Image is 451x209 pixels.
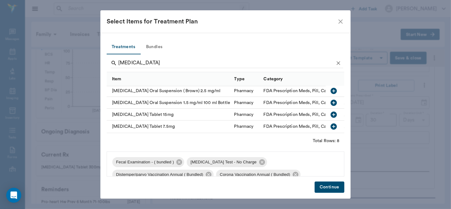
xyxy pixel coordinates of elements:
[231,72,261,86] div: Type
[264,70,283,88] div: Category
[261,72,378,86] div: Category
[264,100,354,106] div: FDA Prescription Meds, Pill, Cap, Liquid, Etc.
[140,39,168,54] button: Bundles
[334,58,343,68] button: Clear
[112,157,184,167] div: Fecal Examination - ( bundled )
[313,138,339,144] div: Total Rows: 8
[107,97,231,109] div: [MEDICAL_DATA] Oral Suspension 1.5 mg/ml 100 ml Bottle
[187,159,260,165] span: [MEDICAL_DATA] Test - No Charge
[107,39,140,54] button: Treatments
[107,121,231,132] div: [MEDICAL_DATA] Tablet 7.5mg
[216,170,301,180] div: Corona Vaccination Annual ( Bundled)
[187,157,267,167] div: [MEDICAL_DATA] Test - No Charge
[112,172,207,178] span: Distemper/parvo Vaccination Annual ( Bundled)
[337,18,344,25] button: close
[112,70,121,88] div: Item
[118,58,334,68] input: Find a treatment
[107,72,231,86] div: Item
[234,70,245,88] div: Type
[107,17,337,27] div: Select Items for Treatment Plan
[216,172,294,178] span: Corona Vaccination Annual ( Bundled)
[234,88,254,94] div: Pharmacy
[107,109,231,121] div: [MEDICAL_DATA] Tablet 15mg
[234,100,254,106] div: Pharmacy
[111,58,343,69] div: Search
[264,88,354,94] div: FDA Prescription Meds, Pill, Cap, Liquid, Etc.
[112,159,178,165] span: Fecal Examination - ( bundled )
[264,123,354,130] div: FDA Prescription Meds, Pill, Cap, Liquid, Etc.
[234,123,254,130] div: Pharmacy
[107,85,231,97] div: [MEDICAL_DATA] Oral Suspension ( Brown) 2.5 mg/ml
[6,188,21,203] div: Open Intercom Messenger
[264,112,354,118] div: FDA Prescription Meds, Pill, Cap, Liquid, Etc.
[112,170,214,180] div: Distemper/parvo Vaccination Annual ( Bundled)
[315,182,344,193] button: Continue
[234,112,254,118] div: Pharmacy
